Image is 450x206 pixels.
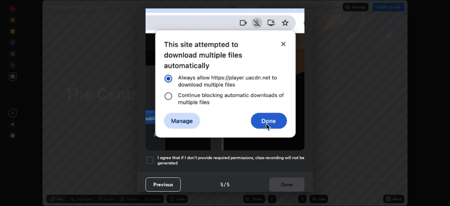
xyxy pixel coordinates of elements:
h5: I agree that if I don't provide required permissions, class recording will not be generated [157,155,304,166]
button: Previous [146,177,181,192]
h4: / [224,181,226,188]
h4: 5 [227,181,230,188]
h4: 5 [220,181,223,188]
